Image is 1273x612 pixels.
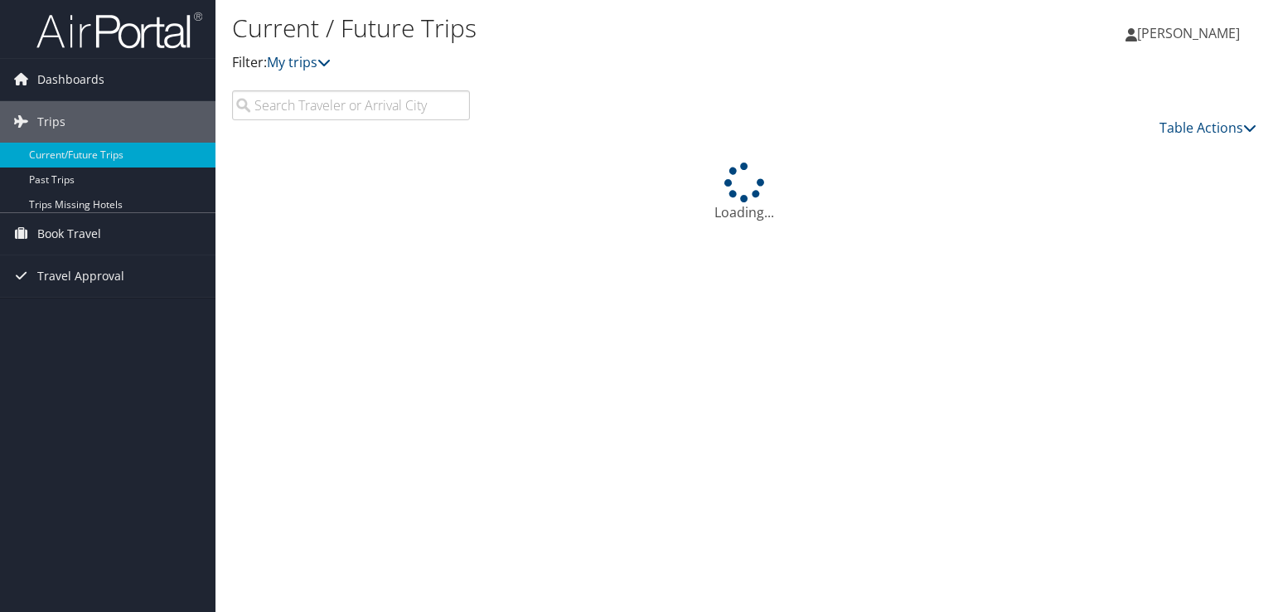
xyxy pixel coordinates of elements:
[36,11,202,50] img: airportal-logo.png
[267,53,331,71] a: My trips
[1137,24,1240,42] span: [PERSON_NAME]
[232,52,915,74] p: Filter:
[232,90,470,120] input: Search Traveler or Arrival City
[1159,119,1256,137] a: Table Actions
[232,163,1256,222] div: Loading...
[37,213,101,255] span: Book Travel
[1125,8,1256,58] a: [PERSON_NAME]
[37,59,104,100] span: Dashboards
[37,255,124,297] span: Travel Approval
[37,101,65,143] span: Trips
[232,11,915,46] h1: Current / Future Trips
